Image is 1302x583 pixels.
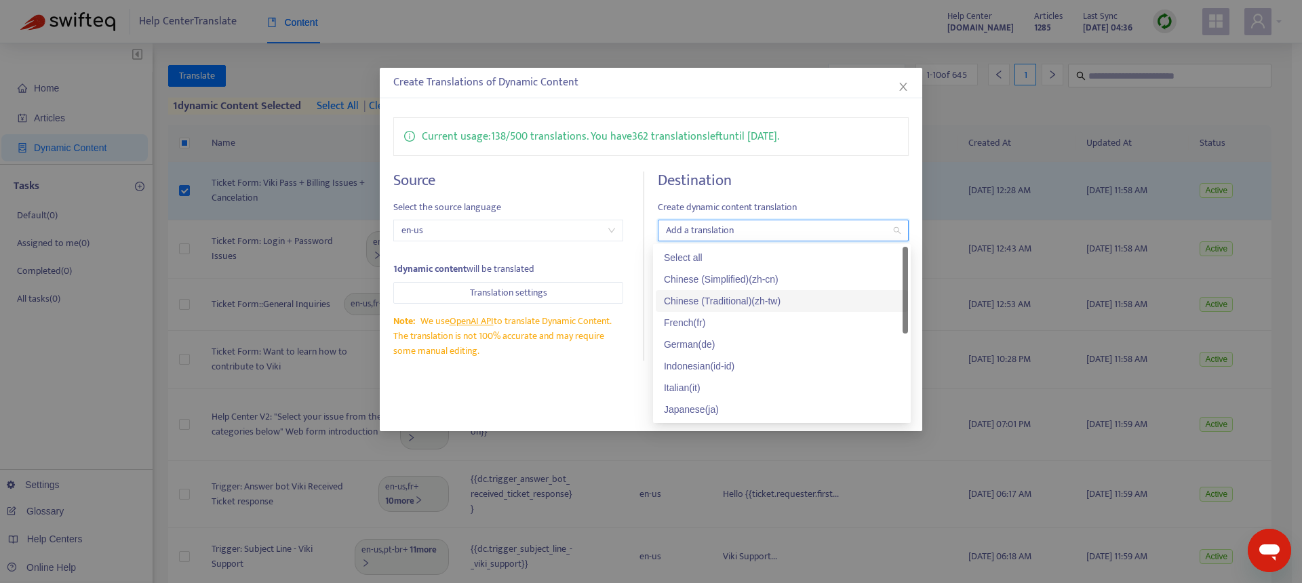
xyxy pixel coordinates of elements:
div: will be translated [393,262,623,277]
iframe: Button to launch messaging window [1248,529,1291,572]
div: Chinese (Traditional) ( zh-tw ) [664,294,900,308]
a: OpenAI API [450,313,494,329]
span: Create dynamic content translation [658,200,909,215]
div: Indonesian ( id-id ) [664,359,900,374]
b: 1 dynamic content [393,261,467,277]
div: French ( fr ) [664,315,900,330]
div: We use to translate Dynamic Content. The translation is not 100% accurate and may require some ma... [393,314,623,359]
div: German ( de ) [664,337,900,352]
h4: Source [393,172,623,190]
button: Close [896,79,911,94]
span: Select the source language [393,200,623,215]
h4: Destination [658,172,909,190]
div: Japanese ( ja ) [664,402,900,417]
div: Select all [656,247,908,268]
div: Select all [664,250,900,265]
span: en-us [401,220,615,241]
span: info-circle [404,128,415,142]
button: Translation settings [393,282,623,304]
span: close [898,81,909,92]
div: Chinese (Simplified) ( zh-cn ) [664,272,900,287]
div: Create Translations of Dynamic Content [393,75,909,91]
p: Current usage: 138 / 500 translations . You have 362 translations left until [DATE] . [422,128,779,145]
span: Translation settings [470,285,547,300]
div: Italian ( it ) [664,380,900,395]
span: Note: [393,313,415,329]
